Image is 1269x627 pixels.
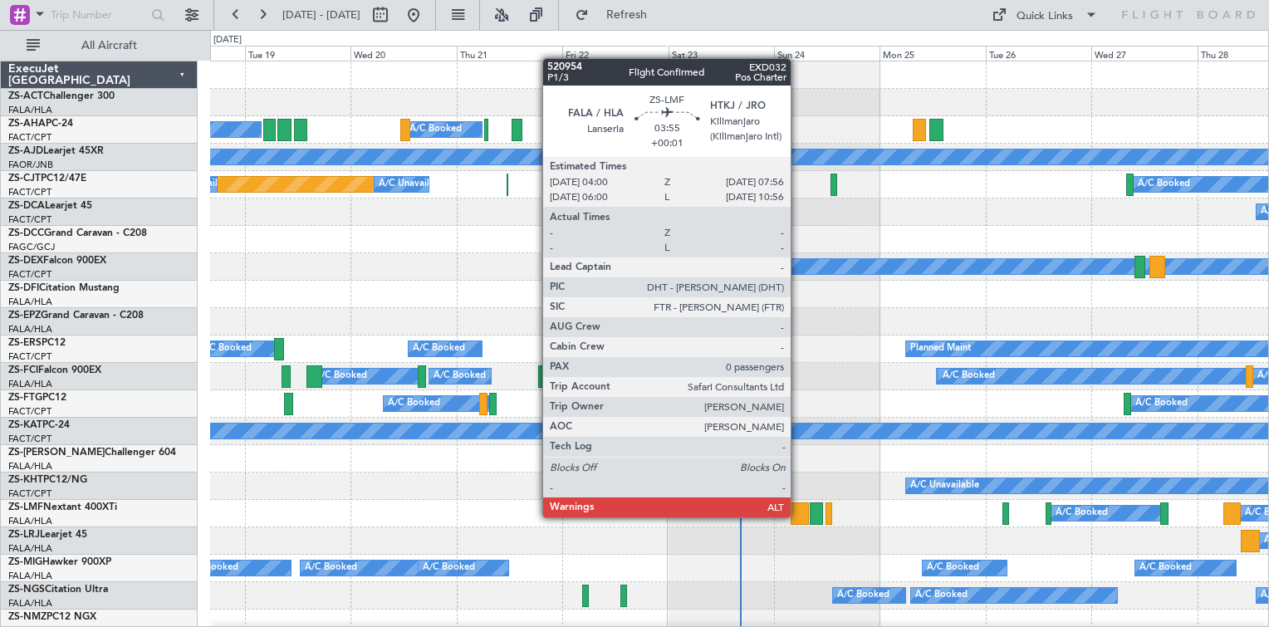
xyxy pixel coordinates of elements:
button: All Aircraft [18,32,180,59]
div: A/C Booked [837,583,889,608]
a: ZS-NMZPC12 NGX [8,612,96,622]
a: ZS-AHAPC-24 [8,119,73,129]
div: A/C Booked [409,117,462,142]
a: ZS-DFICitation Mustang [8,283,120,293]
a: FACT/CPT [8,131,51,144]
span: ZS-AJD [8,146,43,156]
div: A/C Booked [413,336,465,361]
a: FAOR/JNB [8,159,53,171]
a: ZS-DCCGrand Caravan - C208 [8,228,147,238]
a: ZS-MIGHawker 900XP [8,557,111,567]
div: A/C Booked [434,364,486,389]
div: Sun 24 [774,46,879,61]
span: ZS-LMF [8,502,43,512]
div: A/C Unavailable [379,172,448,197]
a: FALA/HLA [8,104,52,116]
a: FAGC/GCJ [8,241,55,253]
a: FACT/CPT [8,350,51,363]
span: ZS-NMZ [8,612,47,622]
span: ZS-MIG [8,557,42,567]
a: FALA/HLA [8,378,52,390]
span: ZS-ERS [8,338,42,348]
div: Tue 26 [986,46,1091,61]
a: ZS-KATPC-24 [8,420,70,430]
a: FACT/CPT [8,213,51,226]
div: A/C Booked [305,556,357,580]
a: ZS-EPZGrand Caravan - C208 [8,311,144,321]
span: ZS-DEX [8,256,43,266]
div: Quick Links [1017,8,1073,25]
span: ZS-ACT [8,91,43,101]
a: ZS-ERSPC12 [8,338,66,348]
div: A/C Booked [315,364,367,389]
span: ZS-LRJ [8,530,40,540]
div: Planned Maint [910,336,971,361]
a: FALA/HLA [8,597,52,610]
div: A/C Booked [199,336,252,361]
span: ZS-[PERSON_NAME] [8,448,105,458]
span: All Aircraft [43,40,175,51]
a: ZS-LRJLearjet 45 [8,530,87,540]
div: A/C Booked [1056,501,1108,526]
span: ZS-EPZ [8,311,41,321]
a: ZS-FTGPC12 [8,393,66,403]
span: ZS-FCI [8,365,38,375]
a: FACT/CPT [8,186,51,198]
a: ZS-DEXFalcon 900EX [8,256,106,266]
div: A/C Booked [915,583,968,608]
div: A/C Booked [1135,391,1188,416]
div: [DATE] [213,33,242,47]
div: Thu 21 [457,46,562,61]
div: A/C Booked [927,556,979,580]
div: A/C Booked [943,364,995,389]
div: Tue 19 [245,46,350,61]
div: A/C Booked [186,556,238,580]
span: [DATE] - [DATE] [282,7,360,22]
span: ZS-DCA [8,201,45,211]
a: FALA/HLA [8,296,52,308]
a: FACT/CPT [8,433,51,445]
span: ZS-AHA [8,119,46,129]
span: ZS-CJT [8,174,41,184]
button: Refresh [567,2,667,28]
a: ZS-CJTPC12/47E [8,174,86,184]
span: ZS-DCC [8,228,44,238]
a: FACT/CPT [8,487,51,500]
button: Quick Links [983,2,1106,28]
span: ZS-KAT [8,420,42,430]
span: ZS-FTG [8,393,42,403]
a: ZS-KHTPC12/NG [8,475,87,485]
div: A/C Booked [423,556,475,580]
div: A/C Booked [1138,172,1190,197]
a: FALA/HLA [8,460,52,473]
div: Mon 25 [879,46,985,61]
div: Fri 22 [562,46,668,61]
a: ZS-AJDLearjet 45XR [8,146,104,156]
span: Refresh [592,9,662,21]
a: ZS-LMFNextant 400XTi [8,502,117,512]
input: Trip Number [51,2,146,27]
a: ZS-DCALearjet 45 [8,201,92,211]
a: ZS-ACTChallenger 300 [8,91,115,101]
a: FACT/CPT [8,405,51,418]
div: A/C Unavailable [910,473,979,498]
a: ZS-FCIFalcon 900EX [8,365,101,375]
span: ZS-KHT [8,475,43,485]
a: ZS-NGSCitation Ultra [8,585,108,595]
div: Sat 23 [669,46,774,61]
div: A/C Booked [1139,556,1192,580]
a: FALA/HLA [8,515,52,527]
a: FACT/CPT [8,268,51,281]
div: Wed 27 [1091,46,1197,61]
div: A/C Booked [735,254,787,279]
div: A/C Booked [388,391,440,416]
a: FALA/HLA [8,323,52,336]
span: ZS-DFI [8,283,39,293]
a: FALA/HLA [8,542,52,555]
span: ZS-NGS [8,585,45,595]
div: Wed 20 [350,46,456,61]
a: ZS-[PERSON_NAME]Challenger 604 [8,448,176,458]
a: FALA/HLA [8,570,52,582]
